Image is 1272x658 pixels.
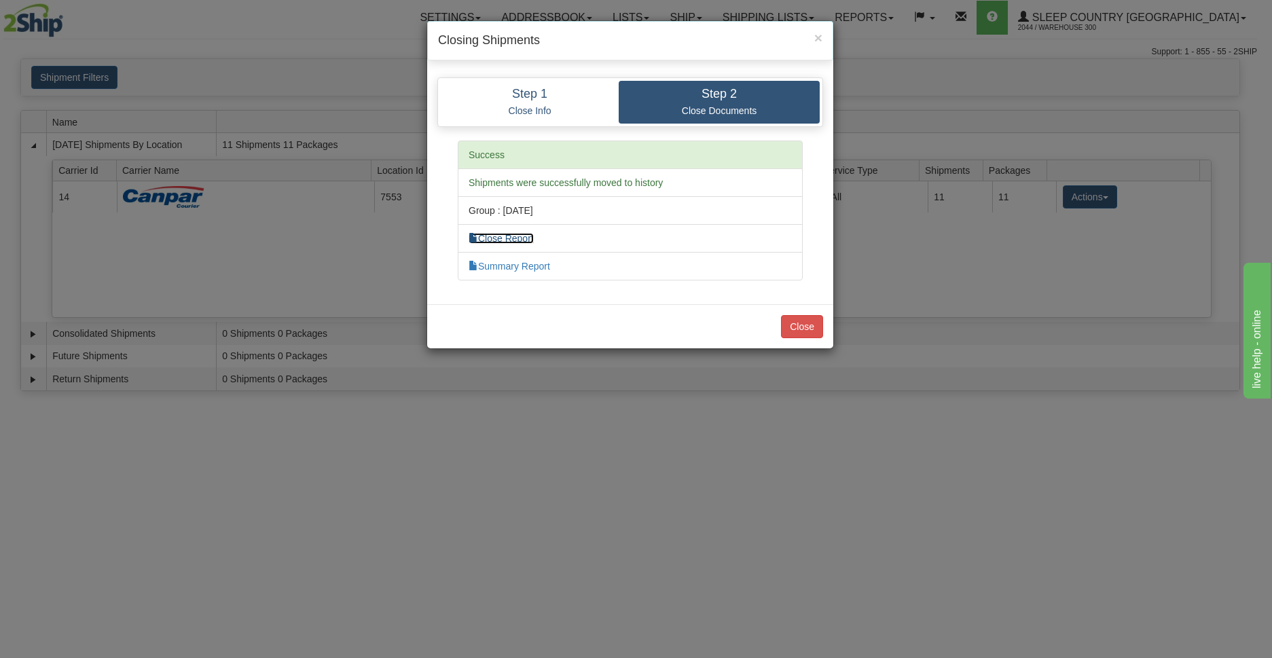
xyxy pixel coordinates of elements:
h4: Step 2 [629,88,810,101]
a: Step 2 Close Documents [619,81,820,124]
button: Close [781,315,823,338]
button: Close [814,31,822,45]
div: live help - online [10,8,126,24]
p: Close Info [451,105,608,117]
p: Close Documents [629,105,810,117]
span: × [814,30,822,45]
a: Step 1 Close Info [441,81,619,124]
a: Close Report [469,233,534,244]
li: Shipments were successfully moved to history [458,168,803,197]
h4: Closing Shipments [438,32,822,50]
iframe: chat widget [1241,259,1271,398]
h4: Step 1 [451,88,608,101]
a: Summary Report [469,261,550,272]
li: Success [458,141,803,169]
li: Group : [DATE] [458,196,803,225]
